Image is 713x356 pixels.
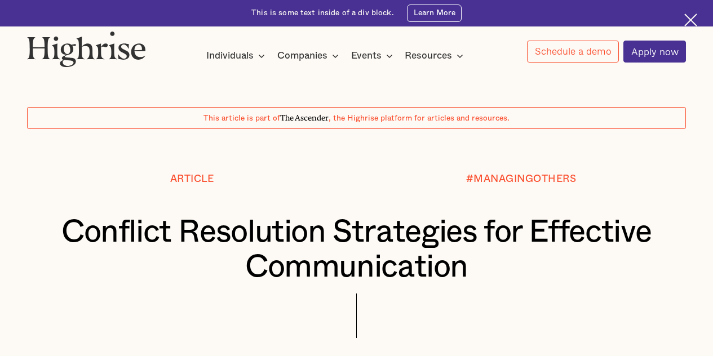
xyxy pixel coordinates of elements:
[280,112,329,121] span: The Ascender
[170,173,214,185] div: Article
[351,49,382,63] div: Events
[466,173,577,185] div: #MANAGINGOTHERS
[405,49,452,63] div: Resources
[527,41,619,63] a: Schedule a demo
[27,31,146,67] img: Highrise logo
[206,49,254,63] div: Individuals
[55,215,658,285] h1: Conflict Resolution Strategies for Effective Communication
[277,49,327,63] div: Companies
[251,8,394,19] div: This is some text inside of a div block.
[329,114,510,122] span: , the Highrise platform for articles and resources.
[407,5,462,22] a: Learn More
[684,14,697,26] img: Cross icon
[203,114,280,122] span: This article is part of
[623,41,686,63] a: Apply now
